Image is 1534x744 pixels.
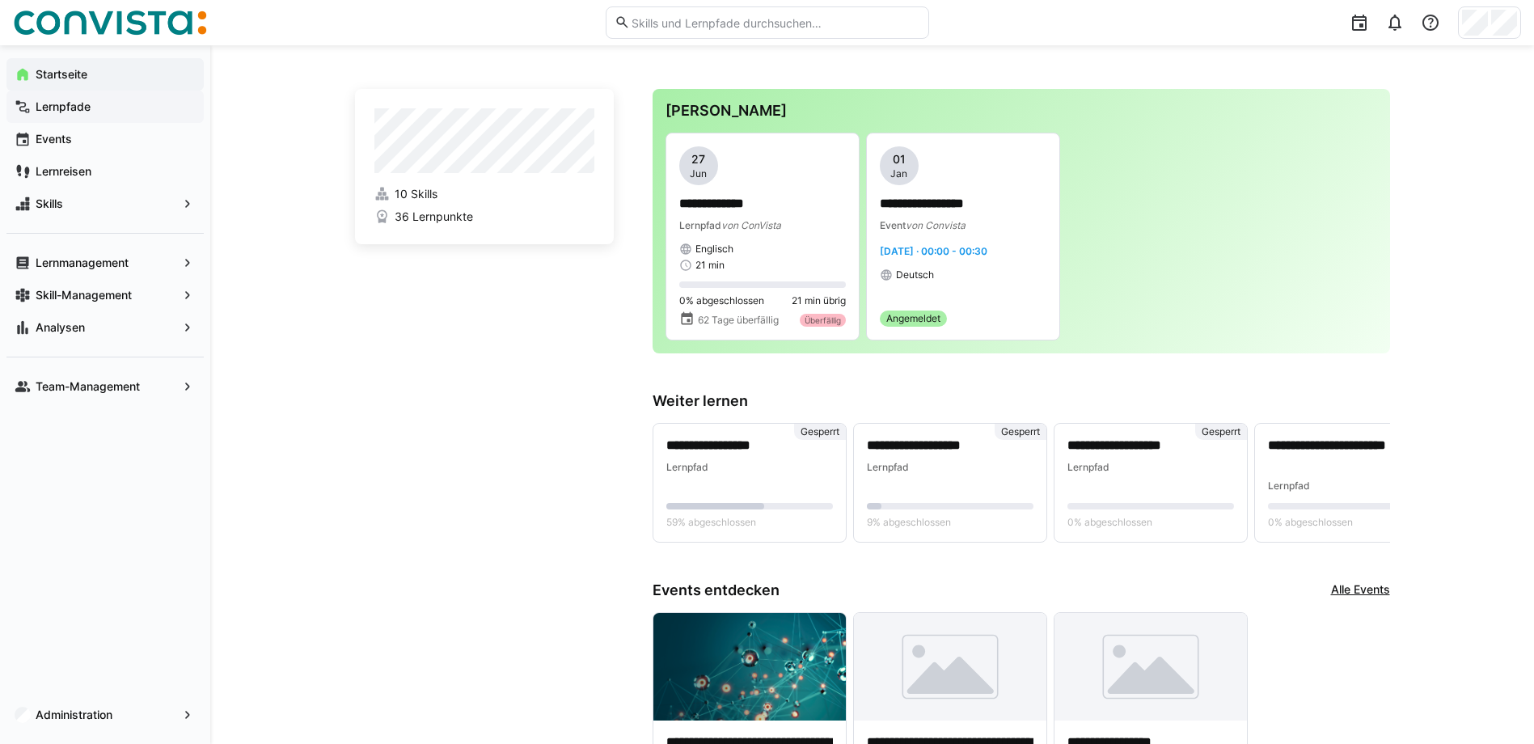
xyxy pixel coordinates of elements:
span: Englisch [695,243,733,256]
span: Jan [890,167,907,180]
span: 01 [893,151,906,167]
img: image [854,613,1046,721]
span: Lernpfad [666,461,708,473]
span: 62 Tage überfällig [698,314,779,327]
span: 0% abgeschlossen [1067,516,1152,529]
span: Deutsch [896,268,934,281]
h3: Weiter lernen [653,392,1390,410]
span: 21 min [695,259,725,272]
span: Lernpfad [867,461,909,473]
h3: Events entdecken [653,581,780,599]
h3: [PERSON_NAME] [666,102,1377,120]
a: Alle Events [1331,581,1390,599]
span: von ConVista [721,219,781,231]
span: 0% abgeschlossen [679,294,764,307]
span: Jun [690,167,707,180]
span: [DATE] · 00:00 - 00:30 [880,245,987,257]
span: 59% abgeschlossen [666,516,756,529]
span: Angemeldet [886,312,940,325]
span: von Convista [906,219,966,231]
span: Lernpfad [679,219,721,231]
span: Event [880,219,906,231]
span: 9% abgeschlossen [867,516,951,529]
span: Gesperrt [801,425,839,438]
span: Lernpfad [1067,461,1109,473]
img: image [653,613,846,721]
span: Lernpfad [1268,480,1310,492]
span: 27 [691,151,705,167]
input: Skills und Lernpfade durchsuchen… [630,15,919,30]
span: 10 Skills [395,186,437,202]
span: 0% abgeschlossen [1268,516,1353,529]
span: Gesperrt [1001,425,1040,438]
span: 36 Lernpunkte [395,209,473,225]
div: Überfällig [800,314,846,327]
img: image [1054,613,1247,721]
span: Gesperrt [1202,425,1240,438]
a: 10 Skills [374,186,594,202]
span: 21 min übrig [792,294,846,307]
